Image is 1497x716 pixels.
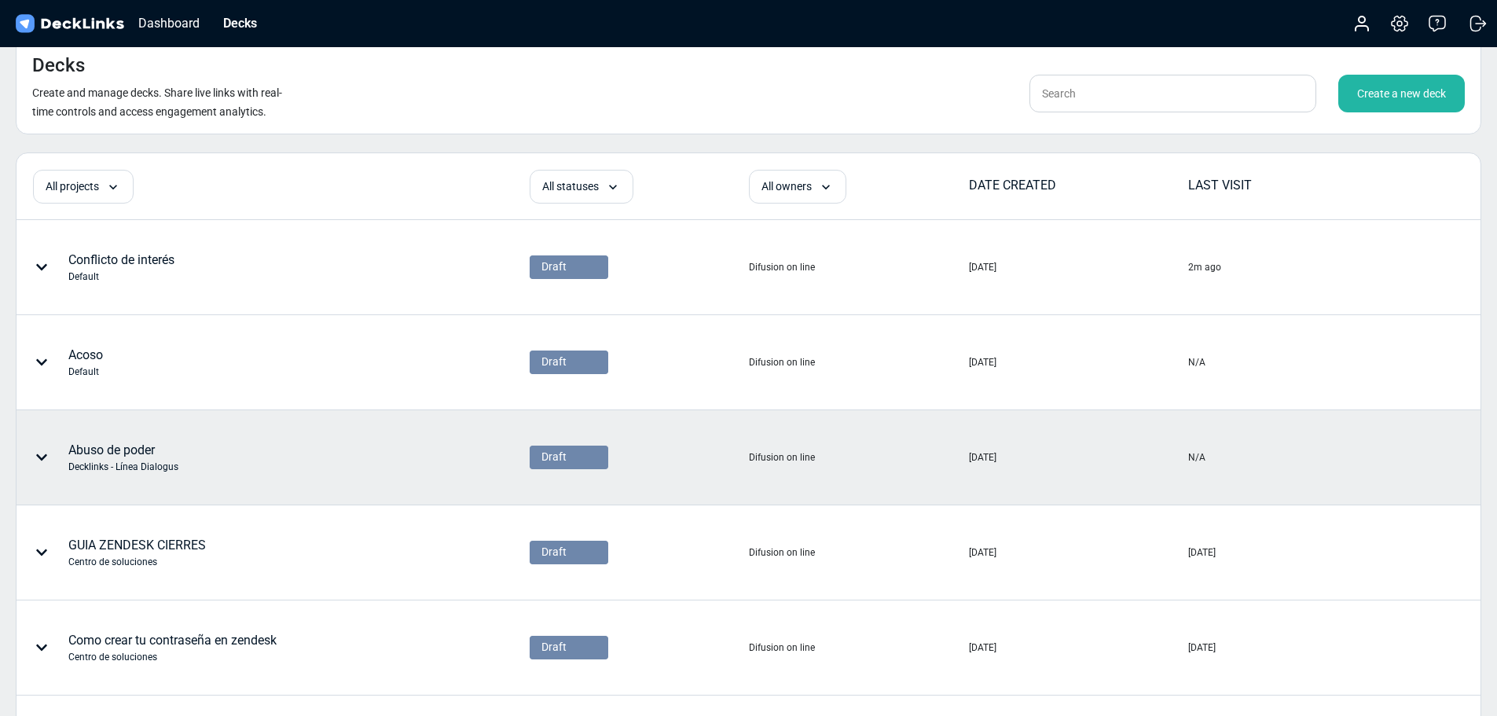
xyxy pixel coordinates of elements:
div: Decks [215,13,265,33]
div: Dashboard [130,13,207,33]
span: Draft [541,354,567,370]
div: Difusion on line [749,641,815,655]
div: All statuses [530,170,633,204]
div: [DATE] [969,545,996,560]
div: Default [68,270,174,284]
div: N/A [1188,355,1205,369]
div: Difusion on line [749,545,815,560]
span: Draft [541,544,567,560]
div: GUIA ZENDESK CIERRES [68,536,206,569]
div: Decklinks - Línea Dialogus [68,460,178,474]
div: All projects [33,170,134,204]
div: Difusion on line [749,260,815,274]
div: Abuso de poder [68,441,178,474]
div: Centro de soluciones [68,555,206,569]
div: Difusion on line [749,355,815,369]
div: [DATE] [969,641,996,655]
img: DeckLinks [13,13,127,35]
div: Como crear tu contraseña en zendesk [68,631,277,664]
div: [DATE] [969,260,996,274]
h4: Decks [32,54,85,77]
div: Create a new deck [1338,75,1465,112]
span: Draft [541,259,567,275]
div: Default [68,365,103,379]
div: Centro de soluciones [68,650,277,664]
div: [DATE] [1188,545,1216,560]
span: Draft [541,449,567,465]
div: LAST VISIT [1188,176,1406,195]
div: All owners [749,170,846,204]
small: Create and manage decks. Share live links with real-time controls and access engagement analytics. [32,86,282,118]
div: [DATE] [969,450,996,464]
div: DATE CREATED [969,176,1187,195]
div: Difusion on line [749,450,815,464]
div: Conflicto de interés [68,251,174,284]
div: Acoso [68,346,103,379]
span: Draft [541,639,567,655]
input: Search [1029,75,1316,112]
div: [DATE] [969,355,996,369]
div: N/A [1188,450,1205,464]
div: [DATE] [1188,641,1216,655]
div: 2m ago [1188,260,1221,274]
